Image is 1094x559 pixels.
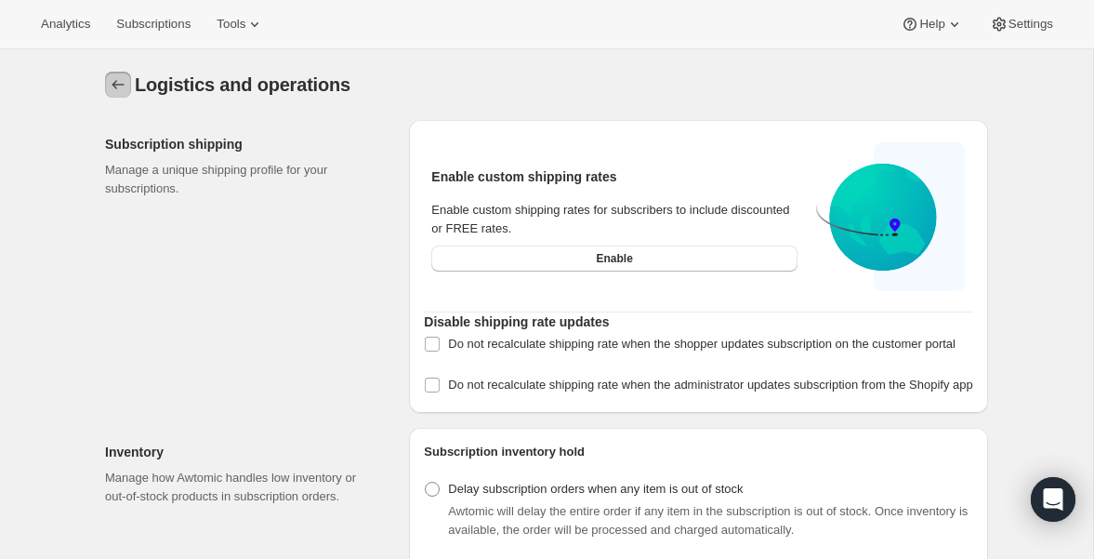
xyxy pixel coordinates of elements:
[30,11,101,37] button: Analytics
[105,161,379,198] p: Manage a unique shipping profile for your subscriptions.
[596,251,632,266] span: Enable
[1008,17,1053,32] span: Settings
[105,11,202,37] button: Subscriptions
[431,201,797,238] div: Enable custom shipping rates for subscribers to include discounted or FREE rates.
[105,135,379,153] h2: Subscription shipping
[135,74,350,95] span: Logistics and operations
[448,504,968,537] span: Awtomic will delay the entire order if any item in the subscription is out of stock. Once invento...
[448,482,743,496] span: Delay subscription orders when any item is out of stock
[105,469,379,506] p: Manage how Awtomic handles low inventory or out-of-stock products in subscription orders.
[919,17,944,32] span: Help
[116,17,191,32] span: Subscriptions
[41,17,90,32] span: Analytics
[448,337,956,351] span: Do not recalculate shipping rate when the shopper updates subscription on the customer portal
[890,11,974,37] button: Help
[424,313,973,331] h2: Disable shipping rate updates
[105,443,379,461] h2: Inventory
[205,11,275,37] button: Tools
[979,11,1064,37] button: Settings
[424,443,973,461] h2: Subscription inventory hold
[431,167,797,186] h2: Enable custom shipping rates
[1031,477,1075,522] div: Open Intercom Messenger
[217,17,245,32] span: Tools
[105,72,131,98] button: Settings
[431,246,797,272] button: Enable
[448,378,972,392] span: Do not recalculate shipping rate when the administrator updates subscription from the Shopify app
